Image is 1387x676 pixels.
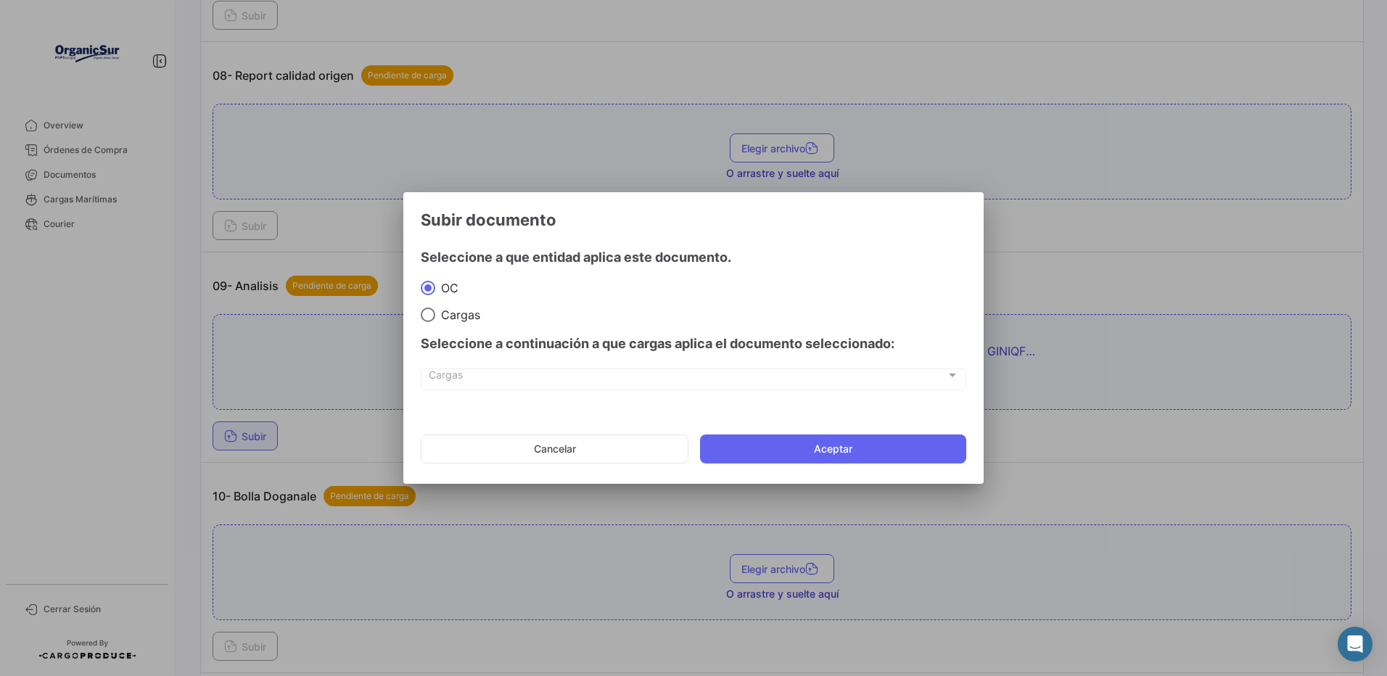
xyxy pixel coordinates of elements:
h3: Subir documento [421,210,966,230]
h4: Seleccione a que entidad aplica este documento. [421,247,966,268]
h4: Seleccione a continuación a que cargas aplica el documento seleccionado: [421,334,966,354]
button: Aceptar [700,434,966,463]
span: Cargas [429,372,946,384]
span: OC [435,281,458,295]
div: Abrir Intercom Messenger [1338,627,1372,661]
span: Cargas [435,308,480,322]
button: Cancelar [421,434,688,463]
